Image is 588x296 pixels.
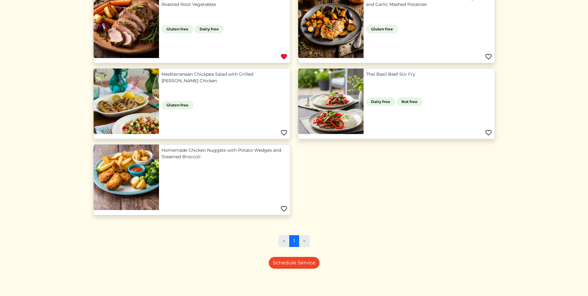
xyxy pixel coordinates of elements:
[280,53,288,61] img: Favorite menu item
[280,205,288,213] img: Favorite menu item
[280,129,288,137] img: Favorite menu item
[366,71,492,78] a: Thai Basil Beef Stir Fry
[279,235,310,252] nav: Page
[485,53,492,61] img: Favorite menu item
[269,257,320,269] a: Schedule Service
[485,129,492,137] img: Favorite menu item
[289,235,299,247] a: 1
[161,71,288,84] a: Mediterranean Chickpea Salad with Grilled [PERSON_NAME] Chicken
[161,147,288,160] a: Homemade Chicken Nuggets with Potato Wedges and Steamed Broccoli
